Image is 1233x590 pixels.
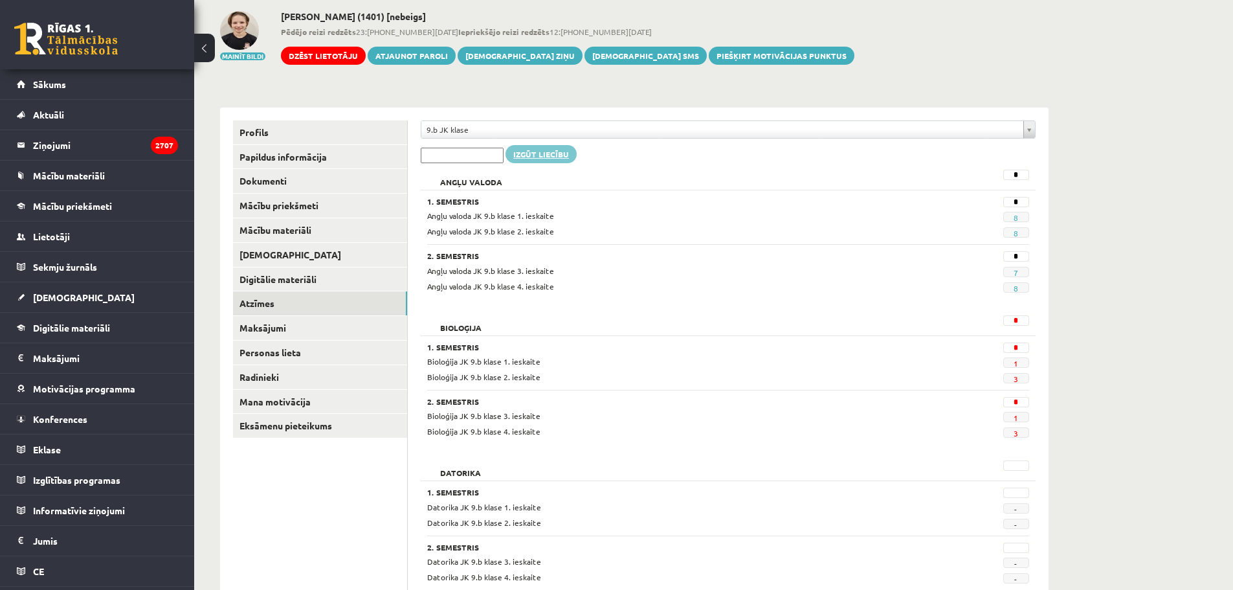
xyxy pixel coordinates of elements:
[1014,428,1018,438] a: 3
[427,210,554,221] span: Angļu valoda JK 9.b klase 1. ieskaite
[33,78,66,90] span: Sākums
[427,343,926,352] h3: 1. Semestris
[427,411,540,421] span: Bioloģija JK 9.b klase 3. ieskaite
[17,252,178,282] a: Sekmju žurnāls
[427,460,494,473] h2: Datorika
[17,343,178,373] a: Maksājumi
[33,322,110,334] span: Digitālie materiāli
[220,52,265,60] button: Mainīt bildi
[17,69,178,99] a: Sākums
[584,47,707,65] a: [DEMOGRAPHIC_DATA] SMS
[233,120,407,144] a: Profils
[33,200,112,212] span: Mācību priekšmeti
[17,404,178,434] a: Konferences
[233,194,407,218] a: Mācību priekšmeti
[17,526,178,556] a: Jumis
[427,397,926,406] h3: 2. Semestris
[233,316,407,340] a: Maksājumi
[33,474,120,486] span: Izglītības programas
[33,444,61,455] span: Eklase
[427,426,540,437] span: Bioloģija JK 9.b klase 4. ieskaite
[427,556,541,567] span: Datorika JK 9.b klase 3. ieskaite
[233,414,407,438] a: Eksāmenu pieteikums
[427,121,1018,138] span: 9.b JK klase
[33,261,97,273] span: Sekmju žurnāls
[233,218,407,242] a: Mācību materiāli
[233,390,407,414] a: Mana motivācija
[17,282,178,312] a: [DEMOGRAPHIC_DATA]
[1003,558,1029,568] span: -
[427,356,540,367] span: Bioloģija JK 9.b klase 1. ieskaite
[33,565,44,577] span: CE
[17,161,178,190] a: Mācību materiāli
[233,365,407,389] a: Radinieki
[17,374,178,403] a: Motivācijas programma
[427,372,540,382] span: Bioloģija JK 9.b klase 2. ieskaite
[427,226,554,236] span: Angļu valoda JK 9.b klase 2. ieskaite
[1003,519,1029,529] span: -
[33,505,125,516] span: Informatīvie ziņojumi
[427,251,926,260] h3: 2. Semestris
[33,170,105,181] span: Mācību materiāli
[1014,358,1018,369] a: 1
[33,130,178,160] legend: Ziņojumi
[33,231,70,242] span: Lietotāji
[1003,573,1029,584] span: -
[427,517,541,528] span: Datorika JK 9.b klase 2. ieskaite
[33,413,87,425] span: Konferences
[281,27,356,37] b: Pēdējo reizi redzēts
[427,488,926,497] h3: 1. Semestris
[14,23,118,55] a: Rīgas 1. Tālmācības vidusskola
[1003,503,1029,514] span: -
[427,266,554,276] span: Angļu valoda JK 9.b klase 3. ieskaite
[17,465,178,495] a: Izglītības programas
[1014,413,1018,423] a: 1
[427,543,926,552] h3: 2. Semestris
[17,130,178,160] a: Ziņojumi2707
[427,197,926,206] h3: 1. Semestris
[33,535,58,547] span: Jumis
[427,281,554,291] span: Angļu valoda JK 9.b klase 4. ieskaite
[220,11,259,50] img: Keita Tutina
[17,435,178,464] a: Eklase
[427,315,494,328] h2: Bioloģija
[458,27,550,37] b: Iepriekšējo reizi redzēts
[427,572,541,582] span: Datorika JK 9.b klase 4. ieskaite
[33,383,135,394] span: Motivācijas programma
[233,169,407,193] a: Dokumenti
[33,109,64,120] span: Aktuāli
[1014,283,1018,293] a: 8
[33,343,178,373] legend: Maksājumi
[1014,228,1018,238] a: 8
[1014,267,1018,278] a: 7
[17,191,178,221] a: Mācību priekšmeti
[427,502,541,512] span: Datorika JK 9.b klase 1. ieskaite
[233,291,407,315] a: Atzīmes
[17,556,178,586] a: CE
[17,313,178,343] a: Digitālie materiāli
[427,170,515,183] h2: Angļu valoda
[17,495,178,525] a: Informatīvie ziņojumi
[281,47,366,65] a: Dzēst lietotāju
[233,145,407,169] a: Papildus informācija
[505,145,577,163] a: Izgūt liecību
[1014,212,1018,223] a: 8
[281,26,854,38] span: 23:[PHONE_NUMBER][DATE] 12:[PHONE_NUMBER][DATE]
[17,221,178,251] a: Lietotāji
[151,137,178,154] i: 2707
[421,121,1035,138] a: 9.b JK klase
[1014,374,1018,384] a: 3
[233,243,407,267] a: [DEMOGRAPHIC_DATA]
[709,47,854,65] a: Piešķirt motivācijas punktus
[233,267,407,291] a: Digitālie materiāli
[17,100,178,130] a: Aktuāli
[368,47,456,65] a: Atjaunot paroli
[281,11,854,22] h2: [PERSON_NAME] (1401) [nebeigs]
[458,47,583,65] a: [DEMOGRAPHIC_DATA] ziņu
[33,291,135,303] span: [DEMOGRAPHIC_DATA]
[233,341,407,365] a: Personas lieta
